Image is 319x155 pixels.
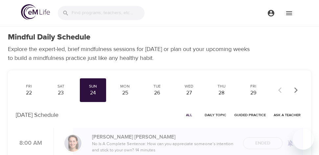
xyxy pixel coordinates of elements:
[271,110,303,120] button: Ask a Teacher
[16,111,58,119] p: [DATE] Schedule
[115,89,136,97] div: 25
[283,135,298,151] span: Remind me when a class goes live every Sunday at 8:00 AM
[211,89,232,97] div: 28
[243,84,264,89] div: Fri
[147,84,168,89] div: Tue
[243,89,264,97] div: 29
[64,135,81,152] img: Deanna_Burkett-min.jpg
[179,84,200,89] div: Wed
[178,110,199,120] button: All
[115,84,136,89] div: Mon
[232,110,268,120] button: Guided Practice
[16,139,42,148] p: 8:00 AM
[274,112,301,118] span: Ask a Teacher
[51,84,72,89] div: Sat
[92,141,238,154] p: No Is A Complete Sentence: How can you appreciate someone's intention and stick to your own? · 14...
[202,110,229,120] button: Daily Topic
[72,6,145,20] input: Find programs, teachers, etc...
[8,45,254,63] p: Explore the expert-led, brief mindfulness sessions for [DATE] or plan out your upcoming weeks to ...
[51,89,72,97] div: 23
[262,4,280,22] button: menu
[82,89,103,97] div: 24
[82,84,103,89] div: Sun
[18,84,39,89] div: Fri
[181,112,197,118] span: All
[293,129,314,150] iframe: Button to launch messaging window
[21,4,50,20] img: logo
[8,33,90,42] h1: Mindful Daily Schedule
[179,89,200,97] div: 27
[280,4,298,22] button: menu
[92,133,238,141] p: [PERSON_NAME] [PERSON_NAME]
[211,84,232,89] div: Thu
[147,89,168,97] div: 26
[205,112,226,118] span: Daily Topic
[234,112,266,118] span: Guided Practice
[18,89,39,97] div: 22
